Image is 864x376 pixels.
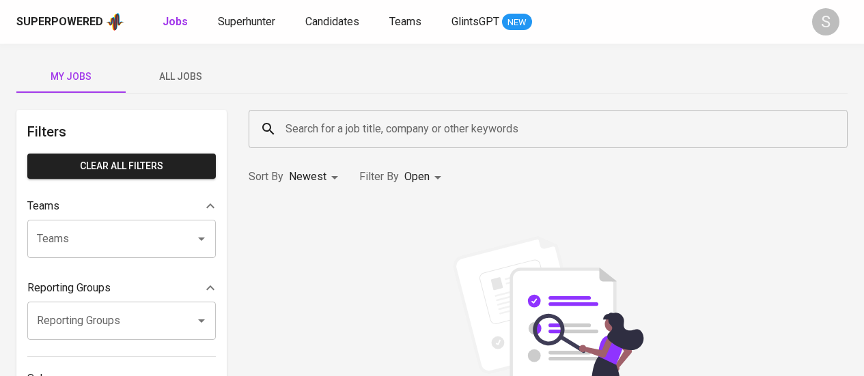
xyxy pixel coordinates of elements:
span: Teams [389,15,421,28]
span: My Jobs [25,68,117,85]
a: GlintsGPT NEW [451,14,532,31]
a: Superhunter [218,14,278,31]
div: S [812,8,839,35]
a: Candidates [305,14,362,31]
p: Newest [289,169,326,185]
span: Open [404,170,430,183]
div: Teams [27,192,216,220]
span: Clear All filters [38,158,205,175]
span: NEW [502,16,532,29]
a: Superpoweredapp logo [16,12,124,32]
button: Open [192,311,211,330]
span: GlintsGPT [451,15,499,28]
span: All Jobs [134,68,227,85]
a: Teams [389,14,424,31]
button: Open [192,229,211,248]
p: Teams [27,198,59,214]
img: app logo [106,12,124,32]
div: Newest [289,164,343,190]
button: Clear All filters [27,154,216,179]
div: Reporting Groups [27,274,216,302]
span: Candidates [305,15,359,28]
p: Sort By [249,169,283,185]
div: Superpowered [16,14,103,30]
p: Reporting Groups [27,280,111,296]
b: Jobs [163,15,188,28]
span: Superhunter [218,15,275,28]
div: Open [404,164,446,190]
p: Filter By [359,169,399,185]
h6: Filters [27,121,216,143]
a: Jobs [163,14,191,31]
